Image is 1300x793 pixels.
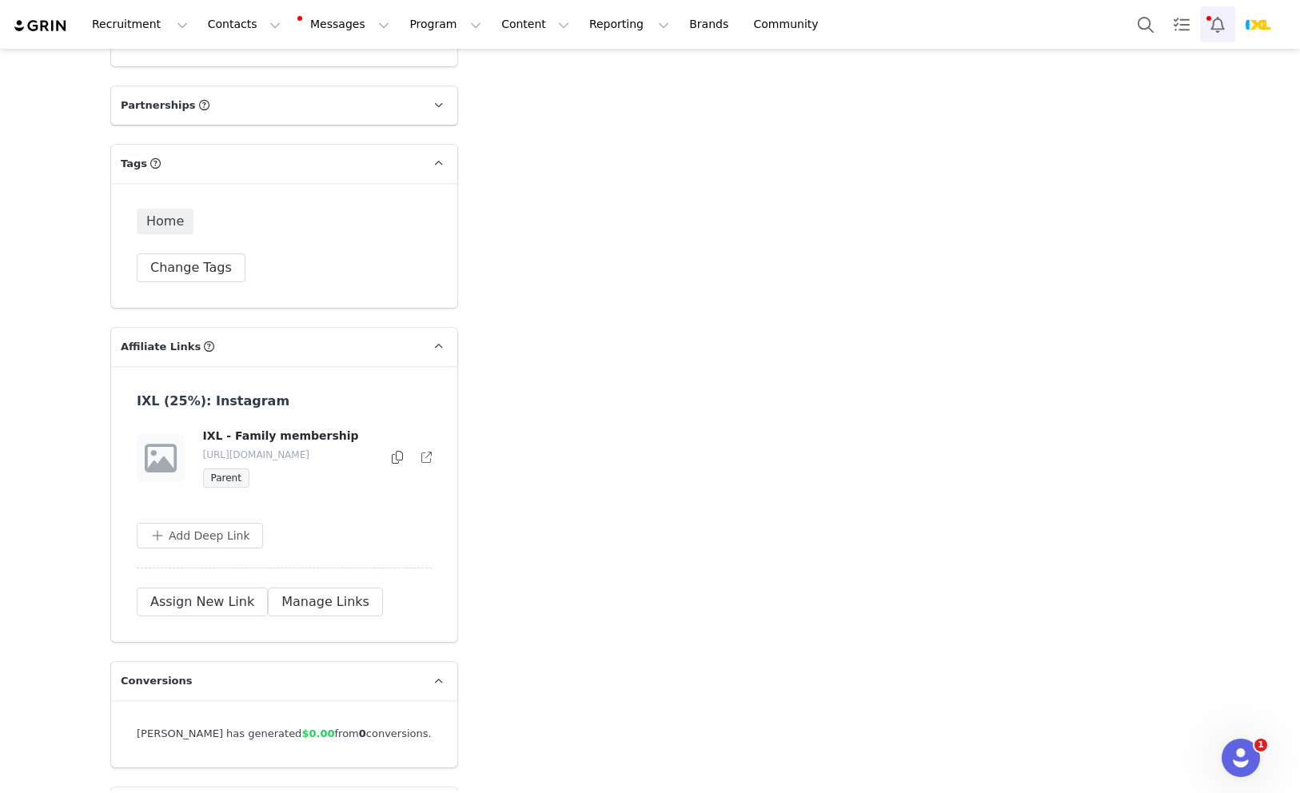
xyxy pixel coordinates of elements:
button: Assign New Link [137,588,268,616]
a: Community [744,6,835,42]
img: grin logo [13,18,69,34]
h4: IXL - Family membership [203,428,375,444]
button: Notifications [1200,6,1235,42]
span: $0.00 [301,727,334,739]
a: Tasks [1164,6,1199,42]
span: Tags [121,156,147,172]
span: Conversions [121,673,193,689]
span: Home [137,209,193,234]
button: Search [1128,6,1163,42]
button: Messages [291,6,399,42]
button: Profile [1236,12,1287,38]
button: Manage Links [268,588,383,616]
p: [URL][DOMAIN_NAME] [203,448,375,462]
button: Content [492,6,579,42]
button: Recruitment [82,6,197,42]
span: Parent [203,468,249,488]
button: Contacts [198,6,290,42]
span: Partnerships [121,98,196,114]
button: Add Deep Link [137,523,263,548]
div: [PERSON_NAME] has generated from conversions. [137,726,432,742]
img: 8ce3c2e1-2d99-4550-bd57-37e0d623144a.webp [1246,12,1271,38]
span: 1 [1254,739,1267,751]
button: Change Tags [137,253,245,282]
iframe: Intercom live chat [1222,739,1260,777]
a: Brands [680,6,743,42]
body: Rich Text Area. Press ALT-0 for help. [13,13,656,30]
h3: IXL (25%): Instagram [137,392,395,411]
strong: 0 [359,727,366,739]
span: Affiliate Links [121,339,201,355]
button: Reporting [580,6,679,42]
button: Program [400,6,491,42]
